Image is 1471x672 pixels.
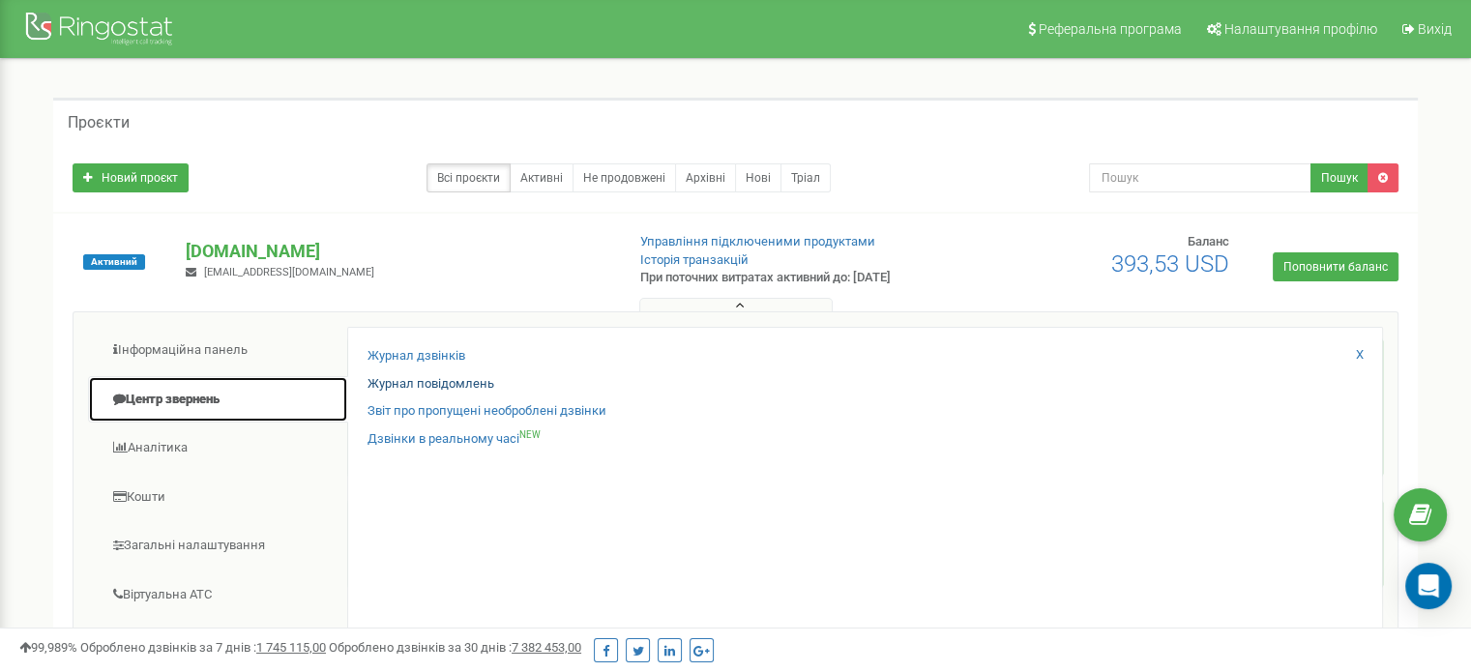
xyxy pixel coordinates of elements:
span: Баланс [1188,234,1229,248]
a: Новий проєкт [73,163,189,192]
a: Центр звернень [88,376,348,424]
a: Кошти [88,474,348,521]
a: Історія транзакцій [640,252,749,267]
a: Звіт про пропущені необроблені дзвінки [368,402,606,421]
a: Журнал повідомлень [368,375,494,394]
span: Вихід [1418,21,1452,37]
span: Активний [83,254,145,270]
span: Реферальна програма [1039,21,1182,37]
a: Нові [735,163,781,192]
a: Дзвінки в реальному часіNEW [368,430,541,449]
span: 99,989% [19,640,77,655]
a: Загальні налаштування [88,522,348,570]
a: Всі проєкти [427,163,511,192]
span: Налаштування профілю [1224,21,1377,37]
a: Наскрізна аналітика [88,620,348,667]
a: Тріал [780,163,831,192]
sup: NEW [519,429,541,440]
a: Віртуальна АТС [88,571,348,619]
u: 7 382 453,00 [512,640,581,655]
span: 393,53 USD [1111,250,1229,278]
a: Інформаційна панель [88,327,348,374]
a: Активні [510,163,574,192]
u: 1 745 115,00 [256,640,326,655]
div: Open Intercom Messenger [1405,563,1452,609]
span: Оброблено дзвінків за 7 днів : [80,640,326,655]
a: Журнал дзвінків [368,347,465,365]
a: Поповнити баланс [1273,252,1398,281]
a: X [1356,346,1364,365]
a: Не продовжені [573,163,676,192]
p: [DOMAIN_NAME] [186,239,608,264]
button: Пошук [1310,163,1368,192]
input: Пошук [1089,163,1311,192]
p: При поточних витратах активний до: [DATE] [640,269,950,287]
a: Архівні [675,163,736,192]
span: Оброблено дзвінків за 30 днів : [329,640,581,655]
a: Управління підключеними продуктами [640,234,875,248]
span: [EMAIL_ADDRESS][DOMAIN_NAME] [204,266,374,278]
a: Аналiтика [88,424,348,472]
h5: Проєкти [68,114,130,131]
